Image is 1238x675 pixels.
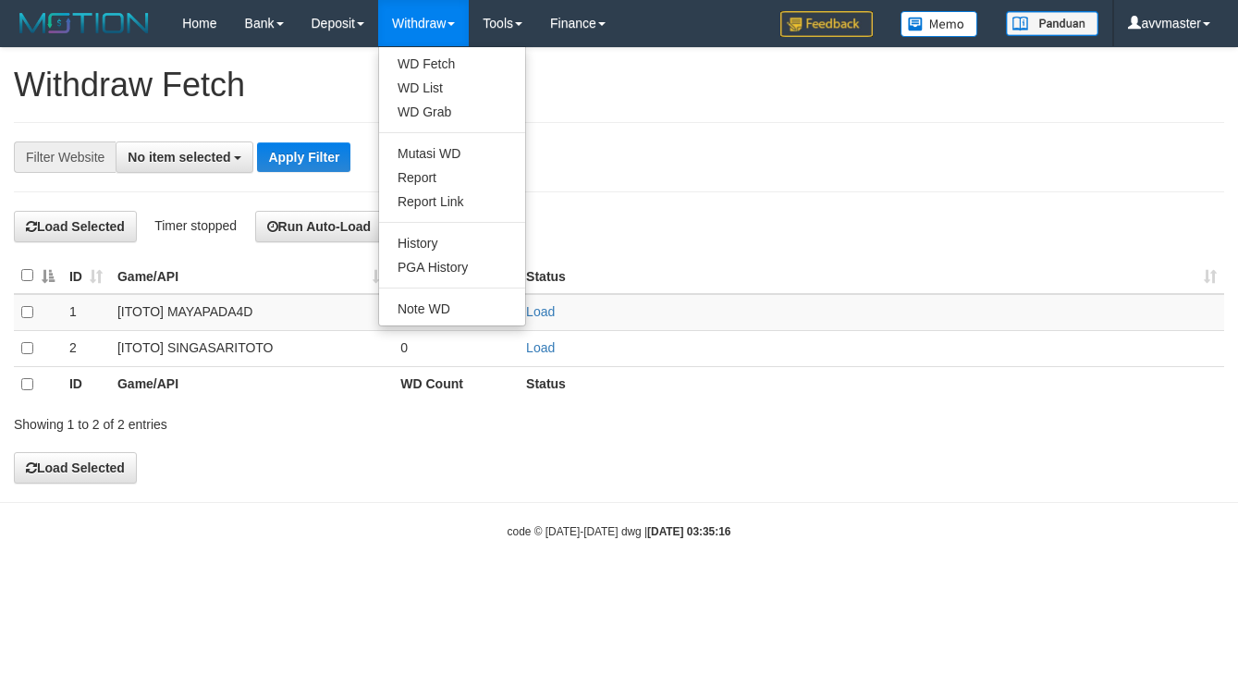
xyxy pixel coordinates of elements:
[379,141,525,166] a: Mutasi WD
[393,366,519,402] th: WD Count
[519,366,1224,402] th: Status
[508,525,731,538] small: code © [DATE]-[DATE] dwg |
[780,11,873,37] img: Feedback.jpg
[526,304,555,319] a: Load
[116,141,253,173] button: No item selected
[110,294,393,331] td: [ITOTO] MAYAPADA4D
[14,141,116,173] div: Filter Website
[400,340,408,355] span: 0
[14,211,137,242] button: Load Selected
[647,525,730,538] strong: [DATE] 03:35:16
[14,452,137,484] button: Load Selected
[379,76,525,100] a: WD List
[379,231,525,255] a: History
[62,330,110,366] td: 2
[128,150,230,165] span: No item selected
[257,142,350,172] button: Apply Filter
[14,408,502,434] div: Showing 1 to 2 of 2 entries
[110,366,393,402] th: Game/API
[255,211,384,242] button: Run Auto-Load
[62,258,110,294] th: ID: activate to sort column ascending
[379,297,525,321] a: Note WD
[62,366,110,402] th: ID
[526,340,555,355] a: Load
[154,218,237,233] span: Timer stopped
[1006,11,1098,36] img: panduan.png
[14,67,1224,104] h1: Withdraw Fetch
[379,255,525,279] a: PGA History
[379,52,525,76] a: WD Fetch
[62,294,110,331] td: 1
[379,166,525,190] a: Report
[901,11,978,37] img: Button%20Memo.svg
[379,100,525,124] a: WD Grab
[379,190,525,214] a: Report Link
[519,258,1224,294] th: Status: activate to sort column ascending
[110,330,393,366] td: [ITOTO] SINGASARITOTO
[14,9,154,37] img: MOTION_logo.png
[110,258,393,294] th: Game/API: activate to sort column ascending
